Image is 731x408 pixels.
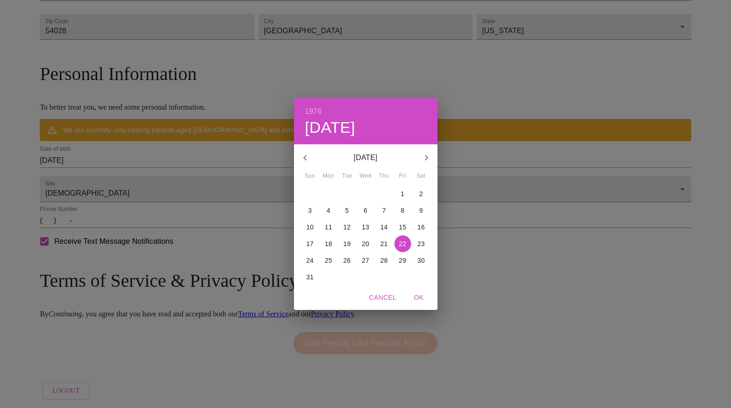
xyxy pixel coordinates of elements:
button: 28 [376,252,393,269]
span: Fri [394,172,411,181]
button: OK [404,289,434,306]
p: 14 [381,223,388,232]
p: 29 [399,256,406,265]
span: Sat [413,172,430,181]
button: 1 [394,185,411,202]
span: Wed [357,172,374,181]
span: Mon [320,172,337,181]
p: 24 [306,256,314,265]
button: 5 [339,202,356,219]
p: 22 [399,239,406,248]
span: Cancel [369,292,396,303]
span: OK [408,292,430,303]
p: 17 [306,239,314,248]
button: 27 [357,252,374,269]
p: 26 [344,256,351,265]
p: 12 [344,223,351,232]
span: Tue [339,172,356,181]
button: 23 [413,235,430,252]
p: 6 [364,206,368,215]
button: 11 [320,219,337,235]
button: 20 [357,235,374,252]
button: 22 [394,235,411,252]
p: 3 [308,206,312,215]
p: 23 [418,239,425,248]
button: 8 [394,202,411,219]
p: 9 [419,206,423,215]
button: 15 [394,219,411,235]
button: 31 [302,269,319,285]
button: 9 [413,202,430,219]
p: 25 [325,256,332,265]
p: 5 [345,206,349,215]
p: 30 [418,256,425,265]
button: [DATE] [305,118,356,137]
p: 31 [306,272,314,282]
span: Thu [376,172,393,181]
p: 21 [381,239,388,248]
p: 8 [401,206,405,215]
p: 7 [382,206,386,215]
button: 12 [339,219,356,235]
p: 20 [362,239,369,248]
button: 24 [302,252,319,269]
p: 2 [419,189,423,198]
button: 21 [376,235,393,252]
p: [DATE] [316,152,415,163]
p: 27 [362,256,369,265]
p: 1 [401,189,405,198]
button: 16 [413,219,430,235]
button: 3 [302,202,319,219]
p: 13 [362,223,369,232]
p: 18 [325,239,332,248]
button: 30 [413,252,430,269]
button: 7 [376,202,393,219]
button: 4 [320,202,337,219]
button: 2 [413,185,430,202]
button: 1976 [305,105,322,118]
button: 18 [320,235,337,252]
button: 26 [339,252,356,269]
button: 6 [357,202,374,219]
span: Sun [302,172,319,181]
p: 4 [327,206,331,215]
button: 19 [339,235,356,252]
button: 17 [302,235,319,252]
p: 11 [325,223,332,232]
p: 19 [344,239,351,248]
button: 10 [302,219,319,235]
p: 15 [399,223,406,232]
p: 28 [381,256,388,265]
button: 13 [357,219,374,235]
button: 14 [376,219,393,235]
button: 29 [394,252,411,269]
button: Cancel [365,289,400,306]
button: 25 [320,252,337,269]
p: 16 [418,223,425,232]
p: 10 [306,223,314,232]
